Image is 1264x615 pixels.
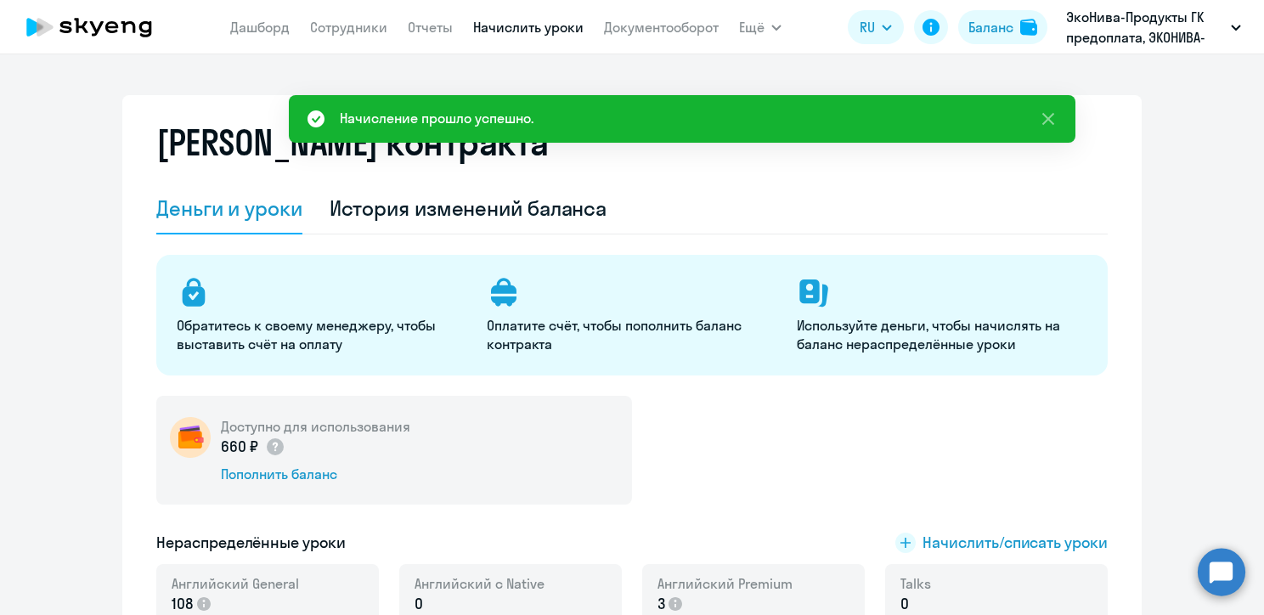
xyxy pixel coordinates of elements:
span: Английский Premium [657,574,793,593]
a: Документооборот [604,19,719,36]
span: Английский с Native [415,574,545,593]
span: 0 [415,593,423,615]
span: 108 [172,593,194,615]
span: Начислить/списать уроки [923,532,1108,554]
button: Балансbalance [958,10,1047,44]
span: 0 [900,593,909,615]
a: Сотрудники [310,19,387,36]
img: wallet-circle.png [170,417,211,458]
div: Пополнить баланс [221,465,410,483]
a: Отчеты [408,19,453,36]
span: Английский General [172,574,299,593]
a: Начислить уроки [473,19,584,36]
a: Дашборд [230,19,290,36]
img: balance [1020,19,1037,36]
div: Баланс [968,17,1013,37]
button: Ещё [739,10,782,44]
span: 3 [657,593,665,615]
p: Используйте деньги, чтобы начислять на баланс нераспределённые уроки [797,316,1086,353]
h5: Нераспределённые уроки [156,532,346,554]
p: Обратитесь к своему менеджеру, чтобы выставить счёт на оплату [177,316,466,353]
button: RU [848,10,904,44]
span: Ещё [739,17,765,37]
p: 660 ₽ [221,436,285,458]
span: Talks [900,574,931,593]
span: RU [860,17,875,37]
p: Оплатите счёт, чтобы пополнить баланс контракта [487,316,776,353]
h2: [PERSON_NAME] контракта [156,122,549,163]
div: Деньги и уроки [156,195,302,222]
h5: Доступно для использования [221,417,410,436]
button: ЭкоНива-Продукты ГК предоплата, ЭКОНИВА-ПРОДУКТЫ ПИТАНИЯ, ООО [1058,7,1250,48]
p: ЭкоНива-Продукты ГК предоплата, ЭКОНИВА-ПРОДУКТЫ ПИТАНИЯ, ООО [1066,7,1224,48]
div: Начисление прошло успешно. [340,108,533,128]
div: История изменений баланса [330,195,607,222]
